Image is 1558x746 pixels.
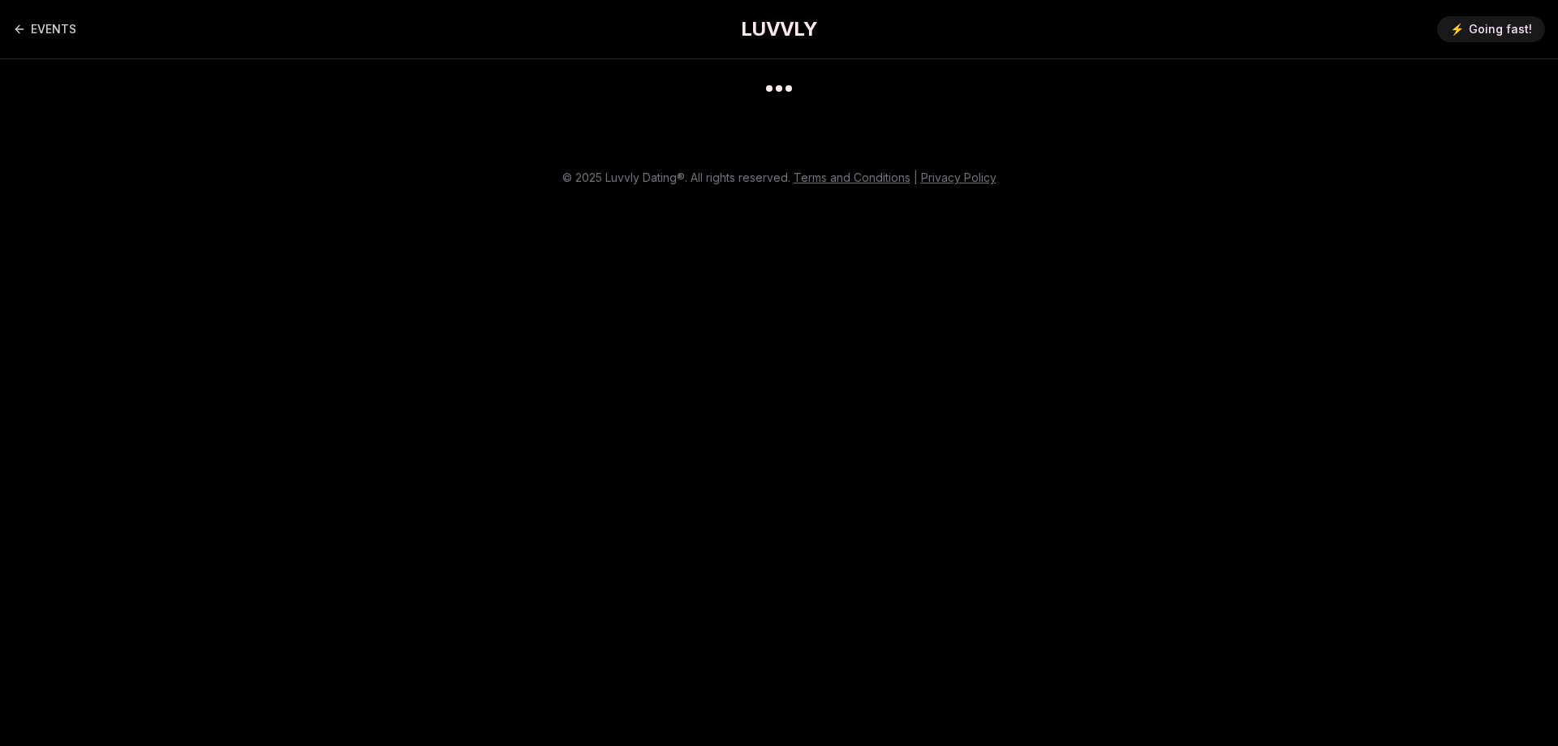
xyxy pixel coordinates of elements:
a: Privacy Policy [921,170,996,184]
a: LUVVLY [741,16,817,42]
span: ⚡️ [1450,21,1464,37]
span: Going fast! [1469,21,1532,37]
a: Back to events [13,13,76,45]
a: Terms and Conditions [794,170,910,184]
span: | [914,170,918,184]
